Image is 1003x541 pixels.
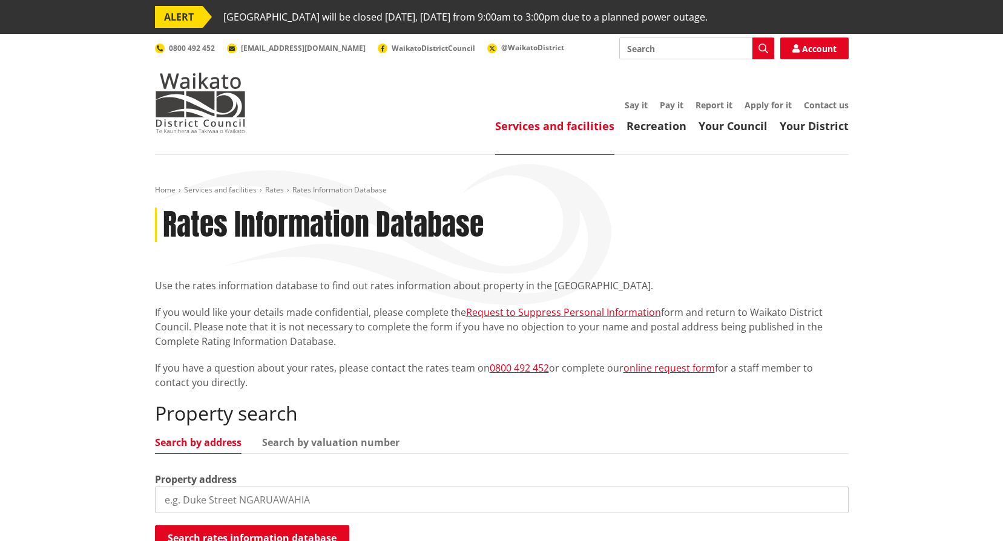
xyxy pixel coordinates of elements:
[804,99,849,111] a: Contact us
[155,6,203,28] span: ALERT
[501,42,564,53] span: @WaikatoDistrict
[155,43,215,53] a: 0800 492 452
[155,185,849,195] nav: breadcrumb
[241,43,366,53] span: [EMAIL_ADDRESS][DOMAIN_NAME]
[155,185,176,195] a: Home
[155,361,849,390] p: If you have a question about your rates, please contact the rates team on or complete our for a s...
[184,185,257,195] a: Services and facilities
[780,119,849,133] a: Your District
[626,119,686,133] a: Recreation
[623,361,715,375] a: online request form
[625,99,648,111] a: Say it
[699,119,768,133] a: Your Council
[619,38,774,59] input: Search input
[392,43,475,53] span: WaikatoDistrictCouncil
[223,6,708,28] span: [GEOGRAPHIC_DATA] will be closed [DATE], [DATE] from 9:00am to 3:00pm due to a planned power outage.
[466,306,661,319] a: Request to Suppress Personal Information
[155,438,242,447] a: Search by address
[155,73,246,133] img: Waikato District Council - Te Kaunihera aa Takiwaa o Waikato
[487,42,564,53] a: @WaikatoDistrict
[227,43,366,53] a: [EMAIL_ADDRESS][DOMAIN_NAME]
[490,361,549,375] a: 0800 492 452
[262,438,400,447] a: Search by valuation number
[155,305,849,349] p: If you would like your details made confidential, please complete the form and return to Waikato ...
[696,99,732,111] a: Report it
[155,402,849,425] h2: Property search
[292,185,387,195] span: Rates Information Database
[745,99,792,111] a: Apply for it
[495,119,614,133] a: Services and facilities
[163,208,484,243] h1: Rates Information Database
[265,185,284,195] a: Rates
[378,43,475,53] a: WaikatoDistrictCouncil
[780,38,849,59] a: Account
[169,43,215,53] span: 0800 492 452
[155,487,849,513] input: e.g. Duke Street NGARUAWAHIA
[155,472,237,487] label: Property address
[660,99,683,111] a: Pay it
[155,278,849,293] p: Use the rates information database to find out rates information about property in the [GEOGRAPHI...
